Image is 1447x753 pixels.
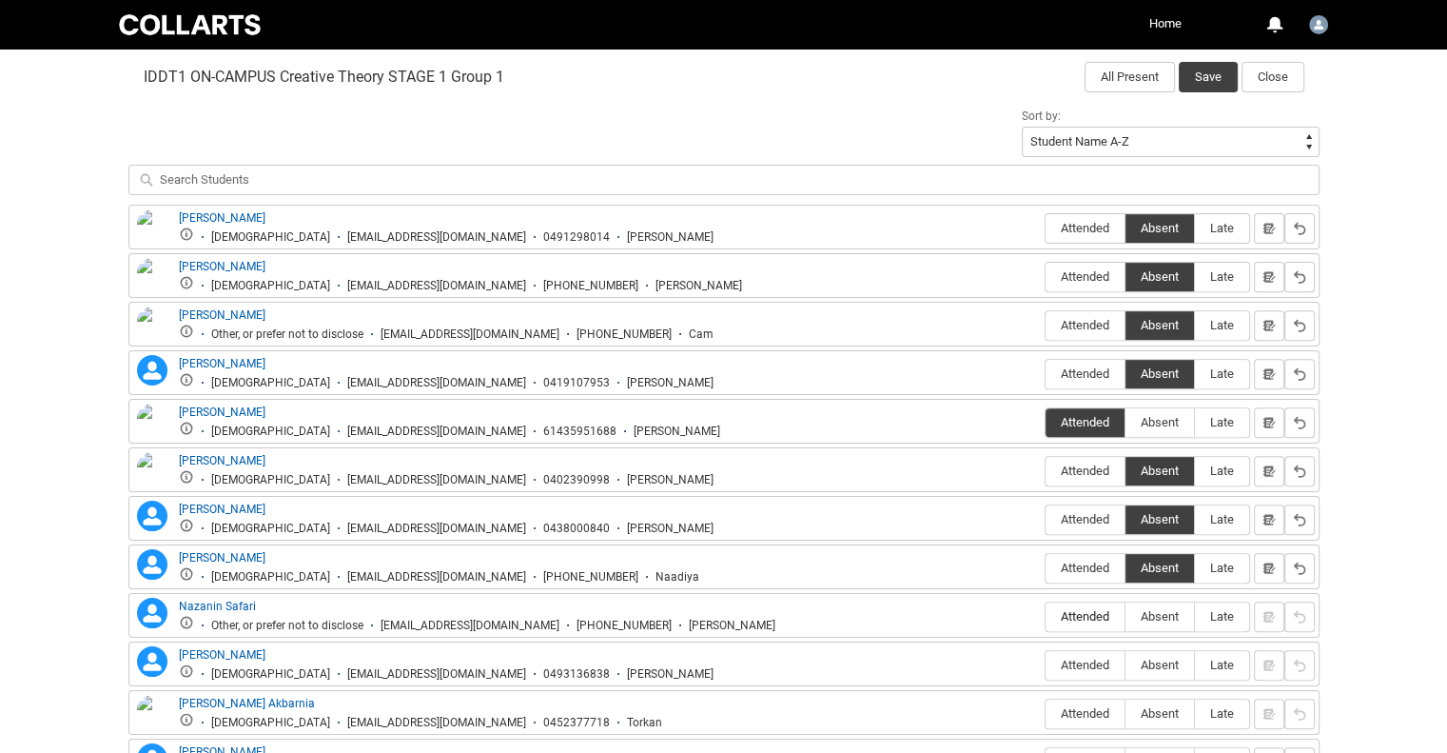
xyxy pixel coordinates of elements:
[1195,512,1249,526] span: Late
[543,716,610,730] div: 0452377718
[347,667,526,682] div: [EMAIL_ADDRESS][DOMAIN_NAME]
[211,570,330,585] div: [DEMOGRAPHIC_DATA]
[689,327,714,342] div: Cam
[1254,456,1284,486] button: Notes
[1195,318,1249,332] span: Late
[543,522,610,536] div: 0438000840
[627,473,714,487] div: [PERSON_NAME]
[689,619,775,633] div: [PERSON_NAME]
[543,425,616,439] div: 61435951688
[1046,706,1124,721] span: Attended
[627,667,714,682] div: [PERSON_NAME]
[211,425,330,439] div: [DEMOGRAPHIC_DATA]
[1125,221,1194,235] span: Absent
[1046,221,1124,235] span: Attended
[179,454,265,467] a: [PERSON_NAME]
[543,473,610,487] div: 0402390998
[211,279,330,293] div: [DEMOGRAPHIC_DATA]
[347,570,526,585] div: [EMAIL_ADDRESS][DOMAIN_NAME]
[627,522,714,536] div: [PERSON_NAME]
[137,452,167,494] img: James Simpson
[1046,658,1124,672] span: Attended
[1125,318,1194,332] span: Absent
[1195,464,1249,478] span: Late
[137,598,167,628] lightning-icon: Nazanin Safari
[211,667,330,682] div: [DEMOGRAPHIC_DATA]
[1284,262,1315,292] button: Reset
[347,279,526,293] div: [EMAIL_ADDRESS][DOMAIN_NAME]
[179,600,256,613] a: Nazanin Safari
[1085,62,1175,92] button: All Present
[137,549,167,580] lightning-icon: Naadiya Darawish
[627,716,662,730] div: Torkan
[1125,464,1194,478] span: Absent
[1284,407,1315,438] button: Reset
[1195,221,1249,235] span: Late
[179,551,265,565] a: [PERSON_NAME]
[179,357,265,370] a: [PERSON_NAME]
[347,716,526,730] div: [EMAIL_ADDRESS][DOMAIN_NAME]
[1284,505,1315,535] button: Reset
[1046,415,1124,429] span: Attended
[1046,367,1124,381] span: Attended
[1254,310,1284,341] button: Notes
[577,327,672,342] div: [PHONE_NUMBER]
[1125,609,1194,624] span: Absent
[1046,609,1124,624] span: Attended
[1254,213,1284,244] button: Notes
[543,376,610,390] div: 0419107953
[211,473,330,487] div: [DEMOGRAPHIC_DATA]
[1125,415,1194,429] span: Absent
[655,570,699,585] div: Naadiya
[543,279,638,293] div: [PHONE_NUMBER]
[1022,109,1061,123] span: Sort by:
[1284,213,1315,244] button: Reset
[211,619,363,633] div: Other, or prefer not to disclose
[1046,561,1124,575] span: Attended
[179,503,265,516] a: [PERSON_NAME]
[1284,456,1315,486] button: Reset
[627,376,714,390] div: [PERSON_NAME]
[1254,407,1284,438] button: Notes
[543,570,638,585] div: [PHONE_NUMBER]
[1309,15,1328,34] img: Faculty.riyer
[1195,269,1249,284] span: Late
[627,230,714,245] div: [PERSON_NAME]
[1195,609,1249,624] span: Late
[1284,602,1315,632] button: Reset
[543,230,610,245] div: 0491298014
[211,522,330,536] div: [DEMOGRAPHIC_DATA]
[381,327,559,342] div: [EMAIL_ADDRESS][DOMAIN_NAME]
[1125,561,1194,575] span: Absent
[1284,650,1315,681] button: Reset
[1046,269,1124,284] span: Attended
[347,230,526,245] div: [EMAIL_ADDRESS][DOMAIN_NAME]
[179,260,265,273] a: [PERSON_NAME]
[137,404,167,459] img: Holly Nash Cooper
[137,695,167,750] img: Torkan Vojdani Akbarnia
[347,522,526,536] div: [EMAIL_ADDRESS][DOMAIN_NAME]
[128,165,1320,195] input: Search Students
[1254,553,1284,584] button: Notes
[137,209,167,251] img: Aaron Davies
[211,376,330,390] div: [DEMOGRAPHIC_DATA]
[1284,359,1315,389] button: Reset
[1242,62,1304,92] button: Close
[211,230,330,245] div: [DEMOGRAPHIC_DATA]
[1195,706,1249,721] span: Late
[1284,699,1315,729] button: Reset
[1125,658,1194,672] span: Absent
[1254,505,1284,535] button: Notes
[179,308,265,322] a: [PERSON_NAME]
[1195,561,1249,575] span: Late
[211,327,363,342] div: Other, or prefer not to disclose
[1304,8,1333,38] button: User Profile Faculty.riyer
[1125,367,1194,381] span: Absent
[179,697,315,710] a: [PERSON_NAME] Akbarnia
[137,307,167,348] img: Camille Wanstall
[347,473,526,487] div: [EMAIL_ADDRESS][DOMAIN_NAME]
[137,501,167,531] lightning-icon: Marie Cellante
[1046,318,1124,332] span: Attended
[655,279,742,293] div: [PERSON_NAME]
[179,406,265,419] a: [PERSON_NAME]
